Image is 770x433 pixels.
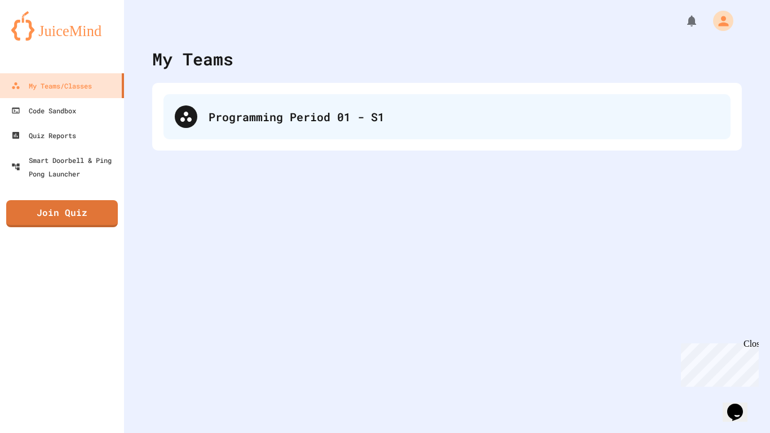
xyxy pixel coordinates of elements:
[11,153,120,180] div: Smart Doorbell & Ping Pong Launcher
[723,388,759,422] iframe: chat widget
[676,339,759,387] iframe: chat widget
[5,5,78,72] div: Chat with us now!Close
[11,11,113,41] img: logo-orange.svg
[11,104,76,117] div: Code Sandbox
[11,129,76,142] div: Quiz Reports
[152,46,233,72] div: My Teams
[6,200,118,227] a: Join Quiz
[701,8,736,34] div: My Account
[11,79,92,92] div: My Teams/Classes
[664,11,701,30] div: My Notifications
[209,108,719,125] div: Programming Period 01 - S1
[163,94,731,139] div: Programming Period 01 - S1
